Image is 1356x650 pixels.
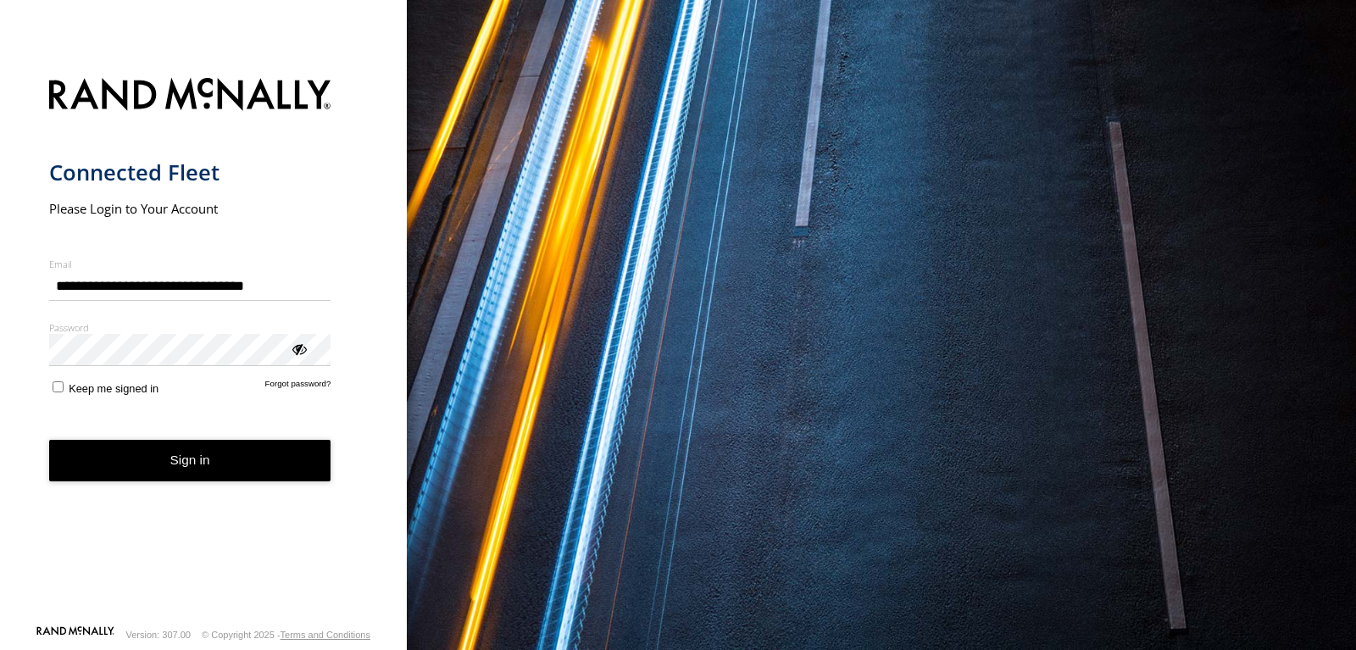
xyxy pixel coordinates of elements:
[49,258,331,270] label: Email
[53,381,64,392] input: Keep me signed in
[290,340,307,357] div: ViewPassword
[202,630,370,640] div: © Copyright 2025 -
[36,626,114,643] a: Visit our Website
[265,379,331,395] a: Forgot password?
[126,630,191,640] div: Version: 307.00
[49,321,331,334] label: Password
[281,630,370,640] a: Terms and Conditions
[49,68,358,625] form: main
[49,200,331,217] h2: Please Login to Your Account
[49,75,331,118] img: Rand McNally
[69,382,158,395] span: Keep me signed in
[49,158,331,186] h1: Connected Fleet
[49,440,331,481] button: Sign in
